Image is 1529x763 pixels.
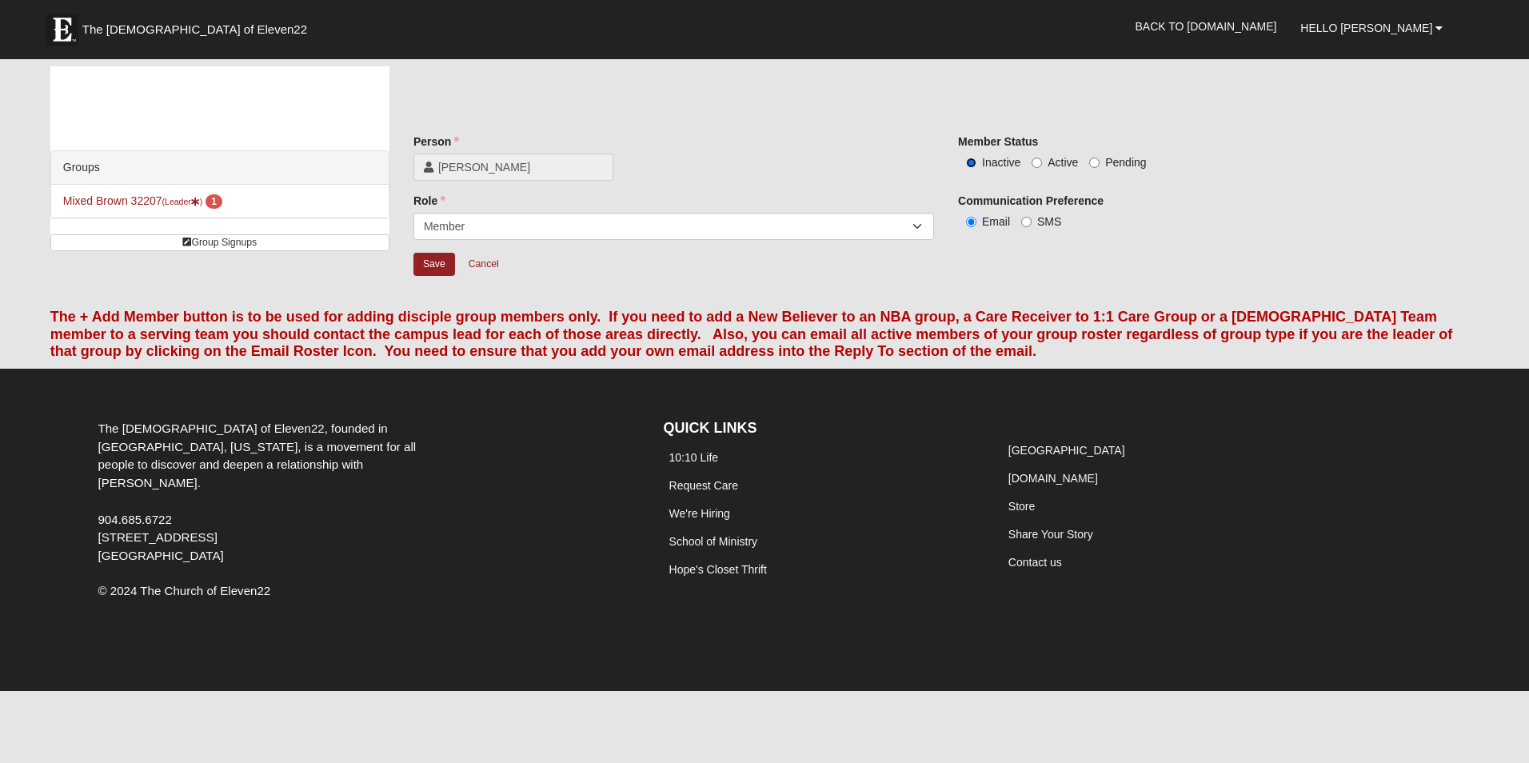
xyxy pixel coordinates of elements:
[669,507,730,520] a: We're Hiring
[664,420,979,437] h4: QUICK LINKS
[206,194,222,209] span: number of pending members
[1037,215,1061,228] span: SMS
[98,549,223,562] span: [GEOGRAPHIC_DATA]
[86,420,462,565] div: The [DEMOGRAPHIC_DATA] of Eleven22, founded in [GEOGRAPHIC_DATA], [US_STATE], is a movement for a...
[1008,444,1125,457] a: [GEOGRAPHIC_DATA]
[1008,528,1093,541] a: Share Your Story
[1105,156,1146,169] span: Pending
[458,252,509,277] a: Cancel
[1021,217,1032,227] input: SMS
[50,309,1453,359] font: The + Add Member button is to be used for adding disciple group members only. If you need to add ...
[958,134,1038,150] label: Member Status
[982,215,1010,228] span: Email
[1288,8,1455,48] a: Hello [PERSON_NAME]
[1008,556,1062,569] a: Contact us
[82,22,307,38] span: The [DEMOGRAPHIC_DATA] of Eleven22
[162,197,203,206] small: (Leader )
[46,14,78,46] img: Eleven22 logo
[1089,158,1100,168] input: Pending
[438,159,603,175] span: [PERSON_NAME]
[1032,158,1042,168] input: Active
[669,563,767,576] a: Hope's Closet Thrift
[63,194,222,207] a: Mixed Brown 32207(Leader) 1
[1124,6,1289,46] a: Back to [DOMAIN_NAME]
[669,451,719,464] a: 10:10 Life
[966,158,976,168] input: Inactive
[1300,22,1432,34] span: Hello [PERSON_NAME]
[966,217,976,227] input: Email
[51,151,389,185] div: Groups
[413,134,459,150] label: Person
[669,535,757,548] a: School of Ministry
[413,253,455,276] input: Alt+s
[50,234,389,251] a: Group Signups
[413,193,445,209] label: Role
[669,479,738,492] a: Request Care
[38,6,358,46] a: The [DEMOGRAPHIC_DATA] of Eleven22
[1008,500,1035,513] a: Store
[1008,472,1098,485] a: [DOMAIN_NAME]
[1048,156,1078,169] span: Active
[958,193,1104,209] label: Communication Preference
[98,584,270,597] span: © 2024 The Church of Eleven22
[982,156,1020,169] span: Inactive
